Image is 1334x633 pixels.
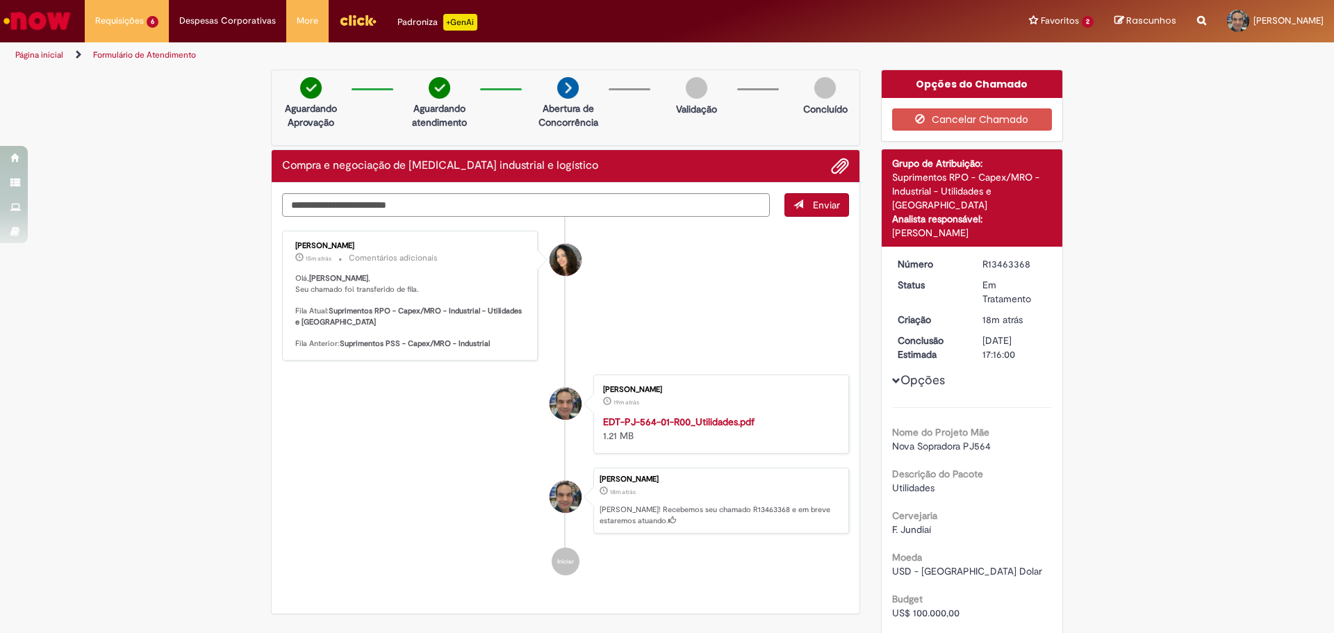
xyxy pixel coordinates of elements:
time: 29/08/2025 16:19:47 [306,254,331,263]
span: 6 [147,16,158,28]
img: check-circle-green.png [429,77,450,99]
p: Olá, , Seu chamado foi transferido de fila. Fila Atual: Fila Anterior: [295,273,527,350]
b: [PERSON_NAME] [309,273,368,283]
div: Em Tratamento [982,278,1047,306]
dt: Número [887,257,973,271]
div: Grupo de Atribuição: [892,156,1053,170]
div: 29/08/2025 16:15:57 [982,313,1047,327]
span: US$ 100.000,00 [892,607,960,619]
span: 18m atrás [982,313,1023,326]
img: ServiceNow [1,7,73,35]
p: [PERSON_NAME]! Recebemos seu chamado R13463368 e em breve estaremos atuando. [600,504,841,526]
textarea: Digite sua mensagem aqui... [282,193,770,217]
img: arrow-next.png [557,77,579,99]
div: Padroniza [397,14,477,31]
a: Formulário de Atendimento [93,49,196,60]
b: Budget [892,593,923,605]
div: R13463368 [982,257,1047,271]
dt: Status [887,278,973,292]
div: 1.21 MB [603,415,834,443]
div: Gabriel Martins Piekala [550,481,582,513]
a: Página inicial [15,49,63,60]
div: [DATE] 17:16:00 [982,334,1047,361]
button: Adicionar anexos [831,157,849,175]
span: Despesas Corporativas [179,14,276,28]
div: Opções do Chamado [882,70,1063,98]
img: check-circle-green.png [300,77,322,99]
time: 29/08/2025 16:15:48 [614,398,639,406]
span: USD - [GEOGRAPHIC_DATA] Dolar [892,565,1042,577]
div: Suprimentos RPO - Capex/MRO - Industrial - Utilidades e [GEOGRAPHIC_DATA] [892,170,1053,212]
img: click_logo_yellow_360x200.png [339,10,377,31]
b: Suprimentos PSS - Capex/MRO - Industrial [340,338,490,349]
p: Aguardando Aprovação [277,101,345,129]
time: 29/08/2025 16:15:57 [610,488,636,496]
div: [PERSON_NAME] [892,226,1053,240]
b: Cervejaria [892,509,937,522]
span: Enviar [813,199,840,211]
img: img-circle-grey.png [686,77,707,99]
span: 18m atrás [610,488,636,496]
span: Favoritos [1041,14,1079,28]
ul: Trilhas de página [10,42,879,68]
div: Gabriel Martins Piekala [550,388,582,420]
span: More [297,14,318,28]
span: 2 [1082,16,1094,28]
time: 29/08/2025 16:15:57 [982,313,1023,326]
span: Utilidades [892,482,934,494]
a: Rascunhos [1114,15,1176,28]
img: img-circle-grey.png [814,77,836,99]
div: Analista responsável: [892,212,1053,226]
dt: Criação [887,313,973,327]
div: [PERSON_NAME] [600,475,841,484]
li: Gabriel Martins Piekala [282,468,849,534]
b: Moeda [892,551,922,564]
div: [PERSON_NAME] [295,242,527,250]
p: +GenAi [443,14,477,31]
p: Concluído [803,102,848,116]
a: EDT-PJ-564-01-R00_Utilidades.pdf [603,416,755,428]
span: 15m atrás [306,254,331,263]
span: F. Jundiaí [892,523,931,536]
button: Cancelar Chamado [892,108,1053,131]
b: Nome do Projeto Mãe [892,426,989,438]
div: Naira Carolina Araujo Souza [550,244,582,276]
span: Nova Sopradora PJ564 [892,440,991,452]
dt: Conclusão Estimada [887,334,973,361]
p: Abertura de Concorrência [534,101,602,129]
ul: Histórico de tíquete [282,217,849,590]
p: Aguardando atendimento [406,101,473,129]
b: Descrição do Pacote [892,468,983,480]
span: [PERSON_NAME] [1253,15,1324,26]
b: Suprimentos RPO - Capex/MRO - Industrial - Utilidades e [GEOGRAPHIC_DATA] [295,306,524,327]
p: Validação [676,102,717,116]
h2: Compra e negociação de Capex industrial e logístico Histórico de tíquete [282,160,598,172]
button: Enviar [784,193,849,217]
span: Requisições [95,14,144,28]
span: 19m atrás [614,398,639,406]
small: Comentários adicionais [349,252,438,264]
div: [PERSON_NAME] [603,386,834,394]
span: Rascunhos [1126,14,1176,27]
